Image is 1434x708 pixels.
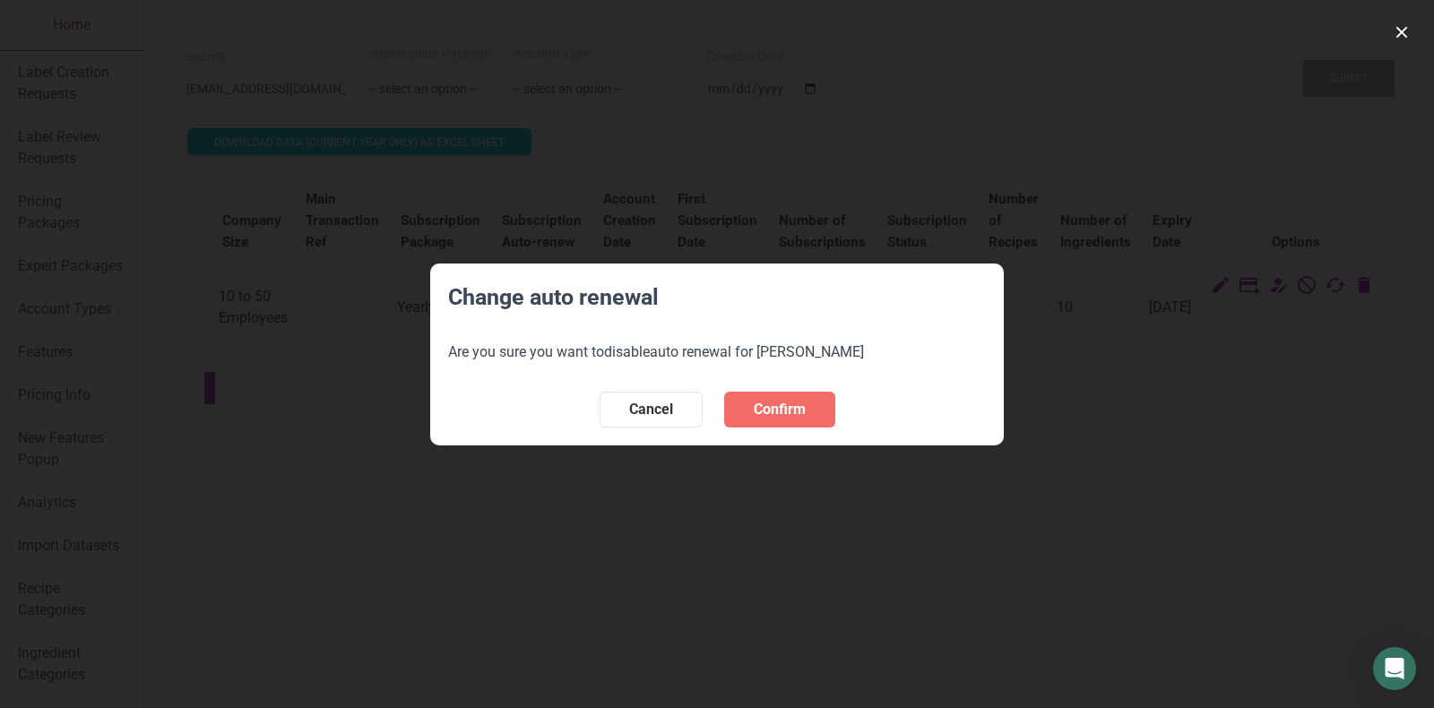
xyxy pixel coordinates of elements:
[754,399,806,420] span: Confirm
[724,392,835,427] button: Confirm
[1373,647,1416,690] div: Open Intercom Messenger
[629,399,673,420] span: Cancel
[448,281,986,341] h3: Change auto renewal
[604,343,650,360] b: disable
[448,341,986,363] p: Are you sure you want to auto renewal for [PERSON_NAME]
[600,392,703,427] button: Cancel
